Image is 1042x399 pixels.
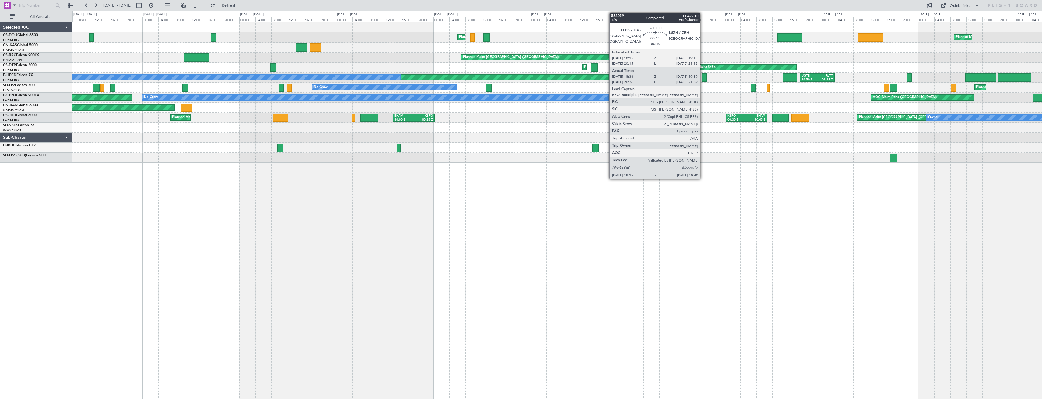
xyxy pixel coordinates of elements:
[240,12,264,17] div: [DATE] - [DATE]
[1015,17,1031,22] div: 00:00
[928,113,938,122] div: Owner
[394,114,414,118] div: EHAM
[3,84,15,87] span: 9H-LPZ
[434,12,458,17] div: [DATE] - [DATE]
[16,15,64,19] span: All Aircraft
[143,12,167,17] div: [DATE] - [DATE]
[207,17,223,22] div: 16:00
[144,93,158,102] div: No Crew
[126,17,142,22] div: 20:00
[3,48,24,53] a: GMMN/CMN
[817,78,833,82] div: 03:25 Z
[873,93,937,102] div: AOG Maint Paris ([GEOGRAPHIC_DATA])
[320,17,336,22] div: 20:00
[822,12,845,17] div: [DATE] - [DATE]
[3,88,21,93] a: LFMD/CEQ
[886,17,902,22] div: 16:00
[3,154,26,157] span: 9H-LPZ (SUB)
[110,17,126,22] div: 16:00
[627,17,643,22] div: 00:00
[919,12,942,17] div: [DATE] - [DATE]
[727,118,746,122] div: 00:30 Z
[352,17,369,22] div: 04:00
[417,17,433,22] div: 20:00
[3,128,21,133] a: WMSA/SZB
[3,78,19,83] a: LFPB/LBG
[659,17,676,22] div: 08:00
[3,68,19,73] a: LFPB/LBG
[692,17,708,22] div: 16:00
[531,12,554,17] div: [DATE] - [DATE]
[239,17,255,22] div: 00:00
[223,17,239,22] div: 20:00
[172,113,268,122] div: Planned Maint [GEOGRAPHIC_DATA] ([GEOGRAPHIC_DATA])
[628,12,651,17] div: [DATE] - [DATE]
[595,17,611,22] div: 16:00
[465,17,482,22] div: 08:00
[3,43,17,47] span: CN-KAS
[789,17,805,22] div: 16:00
[837,17,853,22] div: 04:00
[142,17,158,22] div: 00:00
[3,33,38,37] a: CS-DOUGlobal 6500
[369,17,385,22] div: 08:00
[3,94,16,97] span: F-GPNJ
[724,17,740,22] div: 00:00
[103,3,132,8] span: [DATE] - [DATE]
[3,124,35,127] a: 9H-VSLKFalcon 7X
[216,3,242,8] span: Refresh
[530,17,546,22] div: 00:00
[611,17,627,22] div: 20:00
[3,58,22,63] a: DNMM/LOS
[414,114,433,118] div: KSFO
[3,114,16,117] span: CS-JHH
[756,17,772,22] div: 08:00
[3,33,17,37] span: CS-DOU
[3,118,19,123] a: LFPB/LBG
[337,12,360,17] div: [DATE] - [DATE]
[3,154,46,157] a: 9H-LPZ (SUB)Legacy 500
[918,17,934,22] div: 00:00
[3,73,33,77] a: F-HECDFalcon 7X
[3,104,17,107] span: CN-RAK
[401,17,417,22] div: 16:00
[859,113,955,122] div: Planned Maint [GEOGRAPHIC_DATA] ([GEOGRAPHIC_DATA])
[271,17,288,22] div: 08:00
[73,12,97,17] div: [DATE] - [DATE]
[207,1,244,10] button: Refresh
[191,17,207,22] div: 12:00
[982,17,999,22] div: 16:00
[747,118,765,122] div: 10:45 Z
[708,17,724,22] div: 20:00
[175,17,191,22] div: 08:00
[255,17,271,22] div: 04:00
[19,1,53,10] input: Trip Number
[3,114,37,117] a: CS-JHHGlobal 6000
[870,17,886,22] div: 12:00
[821,17,837,22] div: 00:00
[336,17,352,22] div: 00:00
[3,94,39,97] a: F-GPNJFalcon 900EX
[482,17,498,22] div: 12:00
[385,17,401,22] div: 12:00
[449,17,465,22] div: 04:00
[158,17,175,22] div: 04:00
[3,43,38,47] a: CN-KASGlobal 5000
[459,33,555,42] div: Planned Maint [GEOGRAPHIC_DATA] ([GEOGRAPHIC_DATA])
[3,53,39,57] a: CS-RRCFalcon 900LX
[288,17,304,22] div: 12:00
[579,17,595,22] div: 12:00
[498,17,514,22] div: 16:00
[747,114,765,118] div: EHAM
[725,12,748,17] div: [DATE] - [DATE]
[3,84,35,87] a: 9H-LPZLegacy 500
[3,144,36,147] a: D-IBLKCitation CJ2
[938,1,982,10] button: Quick Links
[689,63,716,72] div: AOG Maint Sofia
[727,114,746,118] div: KSFO
[3,38,19,43] a: LFPB/LBG
[78,17,94,22] div: 08:00
[950,3,970,9] div: Quick Links
[584,63,655,72] div: Planned Maint Mugla ([GEOGRAPHIC_DATA])
[3,73,16,77] span: F-HECD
